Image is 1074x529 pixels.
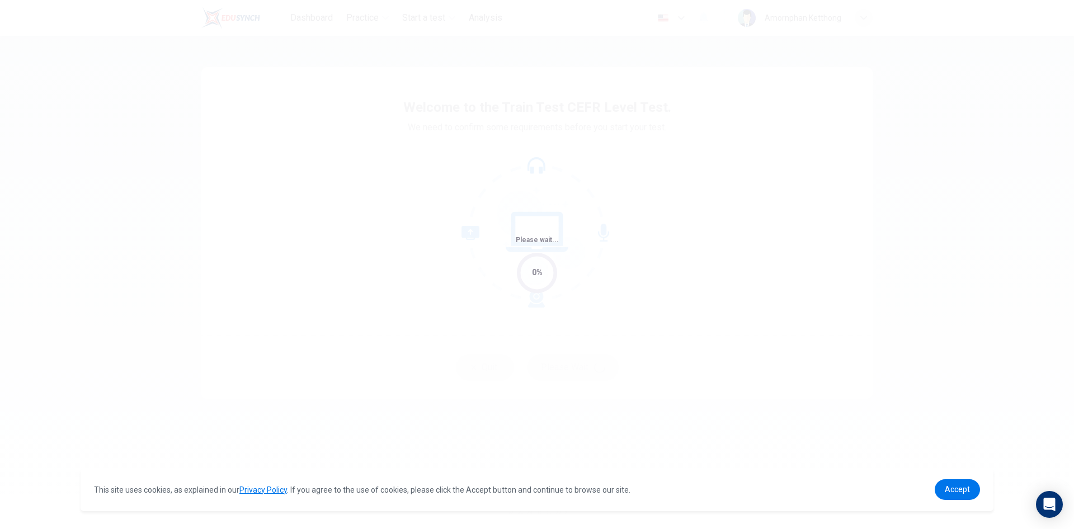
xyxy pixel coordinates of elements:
[239,485,287,494] a: Privacy Policy
[81,468,993,511] div: cookieconsent
[94,485,630,494] span: This site uses cookies, as explained in our . If you agree to the use of cookies, please click th...
[532,266,543,279] div: 0%
[516,236,559,244] span: Please wait...
[945,485,970,494] span: Accept
[1036,491,1063,518] div: Open Intercom Messenger
[935,479,980,500] a: dismiss cookie message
